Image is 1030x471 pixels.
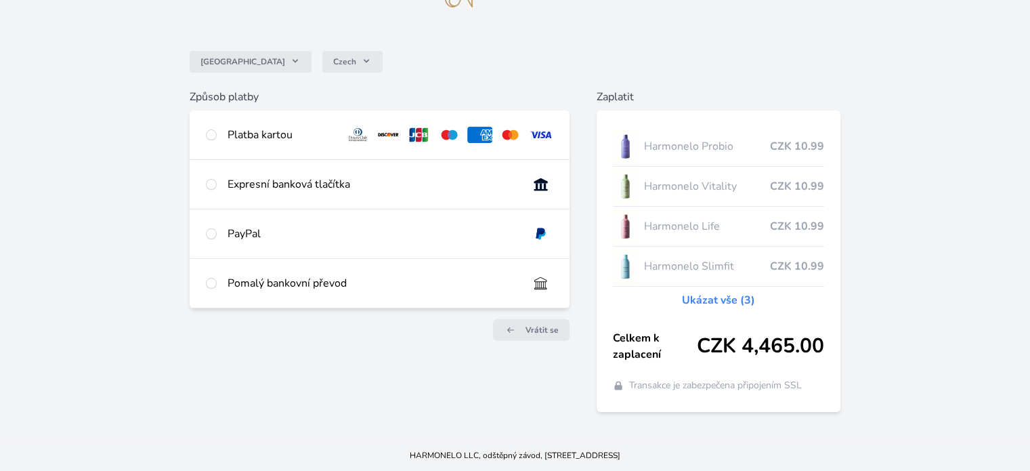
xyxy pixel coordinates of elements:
img: CLEAN_PROBIO_se_stinem_x-lo.jpg [613,129,639,163]
img: discover.svg [376,127,401,143]
img: SLIMFIT_se_stinem_x-lo.jpg [613,249,639,283]
img: diners.svg [345,127,370,143]
img: CLEAN_VITALITY_se_stinem_x-lo.jpg [613,169,639,203]
img: bankTransfer_IBAN.svg [528,275,553,291]
span: Czech [333,56,356,67]
img: mc.svg [498,127,523,143]
span: CZK 10.99 [770,138,824,155]
button: [GEOGRAPHIC_DATA] [190,51,312,73]
img: amex.svg [467,127,492,143]
img: maestro.svg [437,127,462,143]
a: Vrátit se [493,319,570,341]
span: CZK 10.99 [770,218,824,234]
span: Celkem k zaplacení [613,330,697,363]
span: Harmonelo Slimfit [643,258,769,274]
img: paypal.svg [528,226,553,242]
img: CLEAN_LIFE_se_stinem_x-lo.jpg [613,209,639,243]
span: Harmonelo Probio [643,138,769,155]
span: CZK 4,465.00 [697,334,824,359]
span: Transakce je zabezpečena připojením SSL [629,379,802,392]
span: Harmonelo Life [643,218,769,234]
img: jcb.svg [406,127,431,143]
span: Harmonelo Vitality [643,178,769,194]
img: onlineBanking_CZ.svg [528,176,553,192]
span: [GEOGRAPHIC_DATA] [200,56,285,67]
a: Ukázat vše (3) [682,292,755,308]
h6: Zaplatit [597,89,840,105]
span: CZK 10.99 [770,258,824,274]
span: CZK 10.99 [770,178,824,194]
div: Expresní banková tlačítka [228,176,517,192]
div: Platba kartou [228,127,335,143]
button: Czech [322,51,383,73]
img: visa.svg [528,127,553,143]
span: Vrátit se [525,325,559,335]
h6: Způsob platby [190,89,569,105]
div: Pomalý bankovní převod [228,275,517,291]
div: PayPal [228,226,517,242]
